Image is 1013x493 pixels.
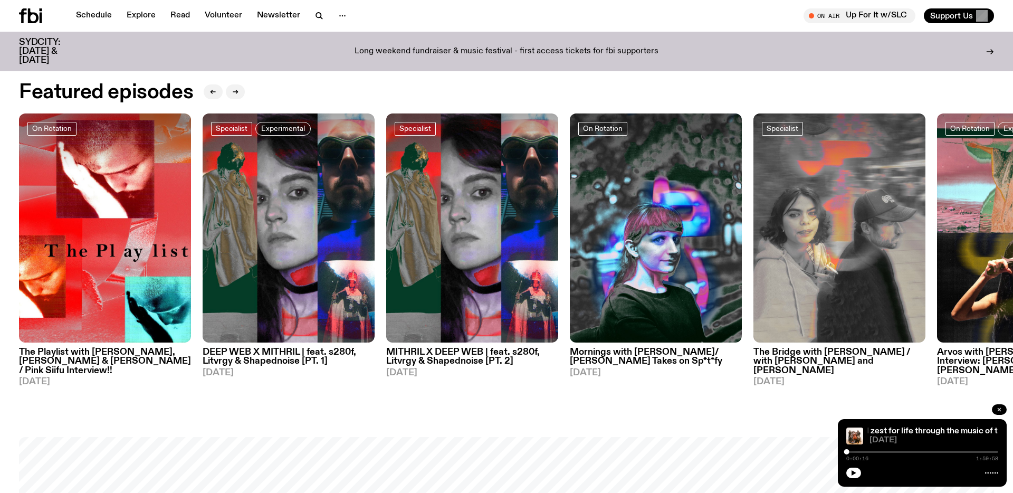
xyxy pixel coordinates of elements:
a: Specialist [211,122,252,136]
span: [DATE] [203,368,375,377]
a: Schedule [70,8,118,23]
a: MITHRIL X DEEP WEB | feat. s280f, Litvrgy & Shapednoise [PT. 2][DATE] [386,343,558,377]
a: DEEP WEB X MITHRIL | feat. s280f, Litvrgy & Shapednoise [PT. 1][DATE] [203,343,375,377]
span: Specialist [767,125,798,132]
span: 1:59:58 [976,456,998,461]
h3: SYDCITY: [DATE] & [DATE] [19,38,87,65]
button: On AirUp For It w/SLC [804,8,915,23]
span: On Rotation [32,125,72,132]
span: [DATE] [869,437,998,444]
a: Experimental [255,122,311,136]
a: Volunteer [198,8,249,23]
span: Support Us [930,11,973,21]
a: On Rotation [27,122,77,136]
span: Specialist [399,125,431,132]
button: Support Us [924,8,994,23]
p: Long weekend fundraiser & music festival - first access tickets for fbi supporters [355,47,658,56]
a: Specialist [762,122,803,136]
h3: DEEP WEB X MITHRIL | feat. s280f, Litvrgy & Shapednoise [PT. 1] [203,348,375,366]
span: On Rotation [583,125,623,132]
a: The Playlist with [PERSON_NAME], [PERSON_NAME] & [PERSON_NAME] / Pink Siifu Interview!![DATE] [19,343,191,386]
a: The Bridge with [PERSON_NAME] / with [PERSON_NAME] and [PERSON_NAME][DATE] [753,343,925,386]
span: [DATE] [19,377,191,386]
img: The cover image for this episode of The Playlist, featuring the title of the show as well as the ... [19,113,191,343]
span: 0:00:16 [846,456,868,461]
span: Specialist [216,125,247,132]
span: [DATE] [570,368,742,377]
a: Specialist [395,122,436,136]
img: All seven members of Kokoroko either standing, sitting or spread out on the ground. They are hudd... [846,428,863,444]
a: On Rotation [945,122,995,136]
h2: Featured episodes [19,83,193,102]
a: Newsletter [251,8,307,23]
a: Read [164,8,196,23]
span: Experimental [261,125,305,132]
a: Explore [120,8,162,23]
h3: Mornings with [PERSON_NAME]/ [PERSON_NAME] Takes on Sp*t*fy [570,348,742,366]
span: [DATE] [753,377,925,386]
span: On Rotation [950,125,990,132]
h3: The Bridge with [PERSON_NAME] / with [PERSON_NAME] and [PERSON_NAME] [753,348,925,375]
span: [DATE] [386,368,558,377]
a: On Rotation [578,122,627,136]
h3: The Playlist with [PERSON_NAME], [PERSON_NAME] & [PERSON_NAME] / Pink Siifu Interview!! [19,348,191,375]
a: Mornings with [PERSON_NAME]/ [PERSON_NAME] Takes on Sp*t*fy[DATE] [570,343,742,377]
h3: MITHRIL X DEEP WEB | feat. s280f, Litvrgy & Shapednoise [PT. 2] [386,348,558,366]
